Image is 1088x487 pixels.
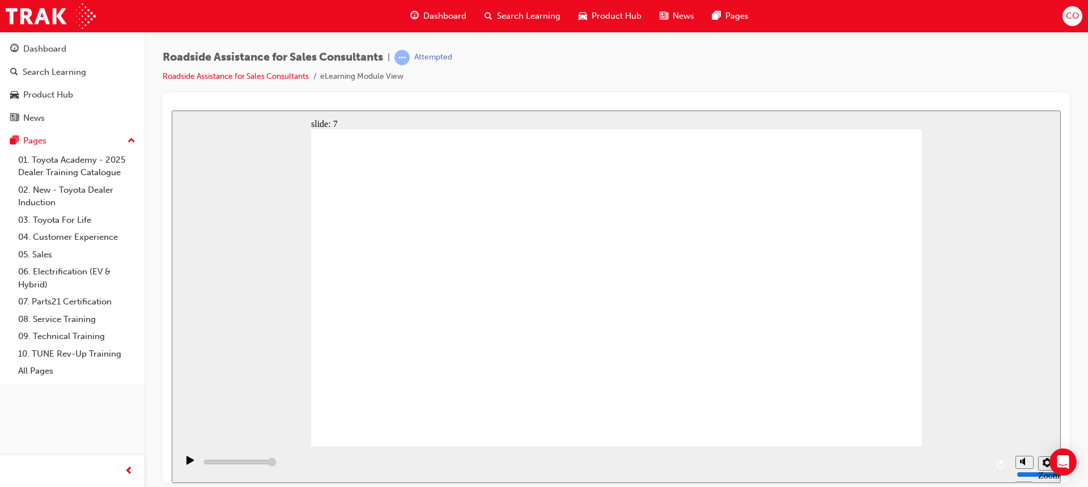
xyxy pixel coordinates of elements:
[6,336,838,372] div: playback controls
[414,52,452,63] div: Attempted
[712,9,721,23] span: pages-icon
[651,5,703,28] a: news-iconNews
[592,10,641,23] span: Product Hub
[14,181,140,211] a: 02. New - Toyota Dealer Induction
[5,36,140,130] button: DashboardSearch LearningProduct HubNews
[1049,448,1077,476] div: Open Intercom Messenger
[475,5,569,28] a: search-iconSearch Learning
[163,71,309,81] a: Roadside Assistance for Sales Consultants
[423,10,466,23] span: Dashboard
[14,345,140,363] a: 10. TUNE Rev-Up Training
[14,311,140,328] a: 08. Service Training
[673,10,694,23] span: News
[866,360,888,390] label: Zoom to fit
[320,70,403,83] li: eLearning Module View
[845,359,918,369] input: volume
[125,464,133,478] span: prev-icon
[5,130,140,151] button: Pages
[14,293,140,311] a: 07. Parts21 Certification
[5,108,140,129] a: News
[6,345,25,364] button: play
[10,113,19,124] span: news-icon
[10,67,18,78] span: search-icon
[569,5,651,28] a: car-iconProduct Hub
[127,134,135,149] span: up-icon
[1066,10,1079,23] span: CO
[388,51,390,64] span: |
[579,9,587,23] span: car-icon
[23,88,73,101] div: Product Hub
[5,39,140,60] a: Dashboard
[23,66,86,79] div: Search Learning
[14,246,140,264] a: 05. Sales
[23,112,45,125] div: News
[401,5,475,28] a: guage-iconDashboard
[14,362,140,380] a: All Pages
[23,43,66,56] div: Dashboard
[14,263,140,293] a: 06. Electrification (EV & Hybrid)
[14,328,140,345] a: 09. Technical Training
[23,134,46,147] div: Pages
[5,84,140,105] a: Product Hub
[866,346,885,360] button: Settings
[10,90,19,100] span: car-icon
[844,345,862,358] button: Mute (Ctrl+Alt+M)
[14,228,140,246] a: 04. Customer Experience
[6,3,96,29] img: Trak
[821,346,838,363] button: replay
[14,151,140,181] a: 01. Toyota Academy - 2025 Dealer Training Catalogue
[32,347,105,356] input: slide progress
[660,9,668,23] span: news-icon
[703,5,758,28] a: pages-iconPages
[725,10,749,23] span: Pages
[1062,6,1082,26] button: CO
[484,9,492,23] span: search-icon
[10,44,19,54] span: guage-icon
[10,136,19,146] span: pages-icon
[163,51,383,64] span: Roadside Assistance for Sales Consultants
[410,9,419,23] span: guage-icon
[5,62,140,83] a: Search Learning
[14,211,140,229] a: 03. Toyota For Life
[394,50,410,65] span: learningRecordVerb_ATTEMPT-icon
[838,336,883,372] div: misc controls
[497,10,560,23] span: Search Learning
